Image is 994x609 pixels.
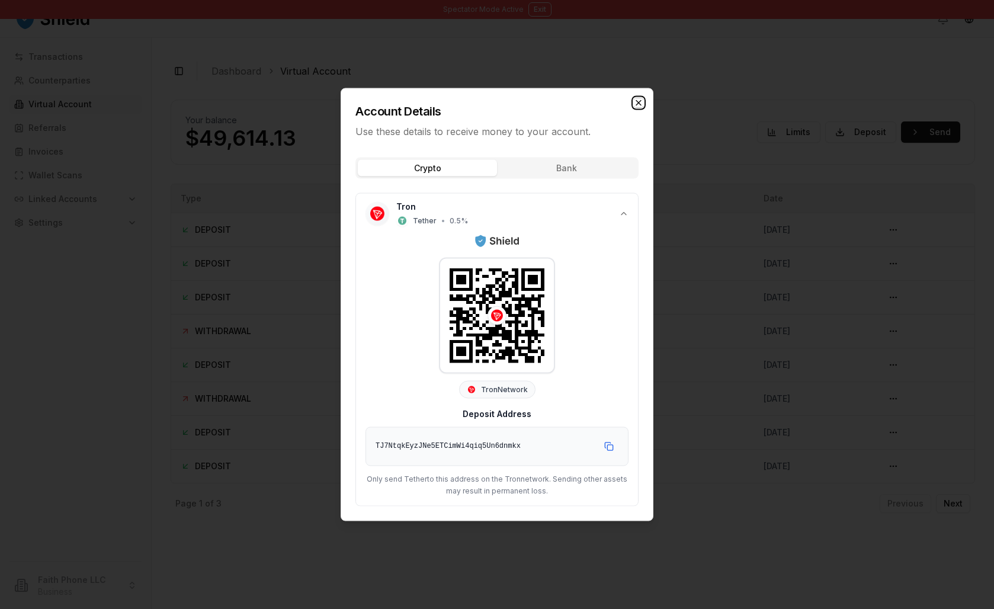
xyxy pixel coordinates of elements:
[355,124,639,139] p: Use these details to receive money to your account.
[365,473,629,496] p: Only send Tether to this address on the Tron network. Sending other assets may result in permanen...
[356,194,638,234] button: TronTronTetherTether•0.5%
[468,386,475,393] img: Tron
[491,310,503,322] img: Tron
[441,216,445,226] span: •
[370,207,384,221] img: Tron
[599,437,618,456] button: Copy to clipboard
[396,201,416,213] span: Tron
[481,385,528,395] span: Tron Network
[474,234,520,248] img: Shield Logo
[376,441,592,453] div: TJ7NtqkEyzJNe5ETCimWi4qiq5Un6dnmkx
[463,409,531,419] label: Deposit Address
[413,216,437,226] span: Tether
[497,160,636,177] button: Bank
[358,160,497,177] button: Crypto
[355,103,639,120] h2: Account Details
[398,217,406,225] img: Tether
[356,234,638,506] div: TronTronTetherTether•0.5%
[450,216,468,226] span: 0.5 %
